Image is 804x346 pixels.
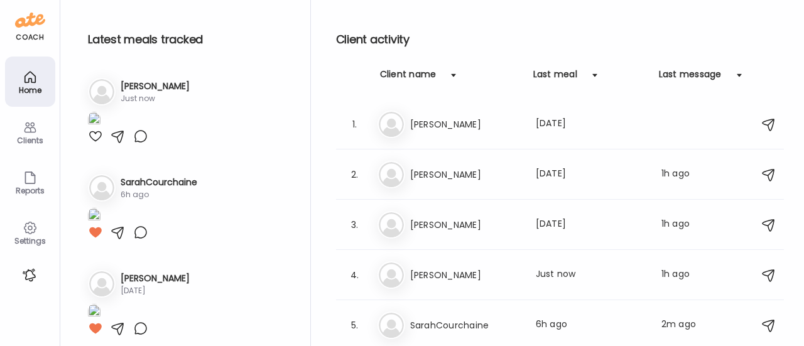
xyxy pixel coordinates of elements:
[410,167,521,182] h3: [PERSON_NAME]
[121,285,190,296] div: [DATE]
[347,268,362,283] div: 4.
[347,117,362,132] div: 1.
[16,32,44,43] div: coach
[121,189,197,200] div: 6h ago
[659,68,722,88] div: Last message
[533,68,577,88] div: Last meal
[661,268,710,283] div: 1h ago
[536,217,646,232] div: [DATE]
[380,68,437,88] div: Client name
[121,272,190,285] h3: [PERSON_NAME]
[89,271,114,296] img: bg-avatar-default.svg
[8,237,53,245] div: Settings
[379,112,404,137] img: bg-avatar-default.svg
[661,167,710,182] div: 1h ago
[536,117,646,132] div: [DATE]
[88,112,100,129] img: images%2Fr6YHOISCm9Sm6hwMxPSOym7c9kJ2%2FJ8WQmb0ut7qomCr304Hb%2F3czuuJ33FvLbVz2Wel3J_1080
[410,268,521,283] h3: [PERSON_NAME]
[8,86,53,94] div: Home
[536,318,646,333] div: 6h ago
[88,304,100,321] img: images%2FhLgsDsx2UhQ6buu9DM7v5OJ3XNf2%2FNWV3CytTo30M03OtZHdN%2FX7DFHoTa96yaoZeDDb0g_1080
[410,318,521,333] h3: SarahCourchaine
[536,167,646,182] div: [DATE]
[8,136,53,144] div: Clients
[379,262,404,288] img: bg-avatar-default.svg
[347,217,362,232] div: 3.
[88,208,100,225] img: images%2FN345xGscY9QbiKTkaTfBP0ANQ673%2FsCuHD7ljJFiaIpMT87y9%2FH2Fi0Sn8AndN8eK2aTop_1080
[410,117,521,132] h3: [PERSON_NAME]
[8,187,53,195] div: Reports
[336,30,784,49] h2: Client activity
[121,176,197,189] h3: SarahCourchaine
[121,80,190,93] h3: [PERSON_NAME]
[661,217,710,232] div: 1h ago
[89,175,114,200] img: bg-avatar-default.svg
[410,217,521,232] h3: [PERSON_NAME]
[88,30,290,49] h2: Latest meals tracked
[379,212,404,237] img: bg-avatar-default.svg
[89,79,114,104] img: bg-avatar-default.svg
[121,93,190,104] div: Just now
[379,313,404,338] img: bg-avatar-default.svg
[661,318,710,333] div: 2m ago
[15,10,45,30] img: ate
[536,268,646,283] div: Just now
[347,318,362,333] div: 5.
[347,167,362,182] div: 2.
[379,162,404,187] img: bg-avatar-default.svg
